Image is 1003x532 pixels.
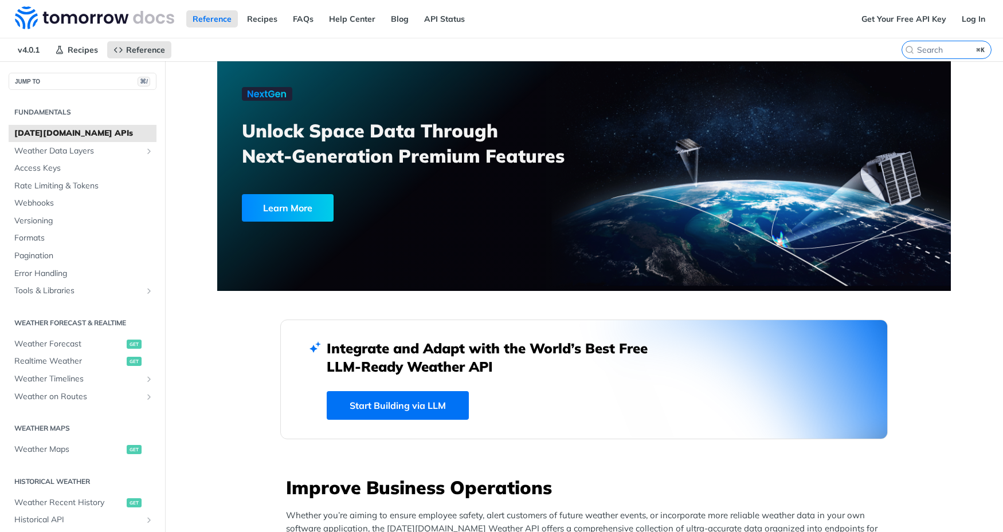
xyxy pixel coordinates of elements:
[14,163,154,174] span: Access Keys
[144,375,154,384] button: Show subpages for Weather Timelines
[144,147,154,156] button: Show subpages for Weather Data Layers
[9,73,156,90] button: JUMP TO⌘/
[9,494,156,511] a: Weather Recent Historyget
[9,353,156,370] a: Realtime Weatherget
[385,10,415,27] a: Blog
[14,338,124,350] span: Weather Forecast
[9,282,156,300] a: Tools & LibrariesShow subpages for Tools & Libraries
[49,41,104,58] a: Recipes
[327,391,469,420] a: Start Building via LLM
[9,160,156,177] a: Access Keys
[14,356,124,367] span: Realtime Weather
[9,265,156,282] a: Error Handling
[9,423,156,434] h2: Weather Maps
[14,444,124,455] span: Weather Maps
[242,194,334,222] div: Learn More
[242,87,292,101] img: NextGen
[9,511,156,529] a: Historical APIShow subpages for Historical API
[15,6,174,29] img: Tomorrow.io Weather API Docs
[14,180,154,192] span: Rate Limiting & Tokens
[127,357,142,366] span: get
[9,247,156,265] a: Pagination
[9,230,156,247] a: Formats
[127,445,142,454] span: get
[186,10,238,27] a: Reference
[14,145,142,157] span: Weather Data Layers
[9,107,156,117] h2: Fundamentals
[11,41,46,58] span: v4.0.1
[9,441,156,458] a: Weather Mapsget
[9,143,156,160] a: Weather Data LayersShow subpages for Weather Data Layers
[14,198,154,209] span: Webhooks
[242,118,597,168] h3: Unlock Space Data Through Next-Generation Premium Features
[14,391,142,403] span: Weather on Routes
[14,285,142,297] span: Tools & Libraries
[127,340,142,349] span: get
[9,212,156,230] a: Versioning
[974,44,988,56] kbd: ⌘K
[9,388,156,405] a: Weather on RoutesShow subpages for Weather on Routes
[855,10,953,27] a: Get Your Free API Key
[138,77,150,86] span: ⌘/
[241,10,284,27] a: Recipes
[14,250,154,262] span: Pagination
[144,392,154,401] button: Show subpages for Weather on Routes
[9,195,156,212] a: Webhooks
[68,45,98,55] span: Recipes
[418,10,471,27] a: API Status
[9,318,156,328] h2: Weather Forecast & realtime
[9,476,156,487] h2: Historical Weather
[905,45,914,54] svg: Search
[9,178,156,195] a: Rate Limiting & Tokens
[9,125,156,142] a: [DATE][DOMAIN_NAME] APIs
[287,10,320,27] a: FAQs
[14,373,142,385] span: Weather Timelines
[144,515,154,525] button: Show subpages for Historical API
[126,45,165,55] span: Reference
[9,371,156,388] a: Weather TimelinesShow subpages for Weather Timelines
[955,10,992,27] a: Log In
[14,497,124,509] span: Weather Recent History
[14,514,142,526] span: Historical API
[127,498,142,507] span: get
[14,128,154,139] span: [DATE][DOMAIN_NAME] APIs
[144,286,154,295] button: Show subpages for Tools & Libraries
[9,336,156,353] a: Weather Forecastget
[107,41,171,58] a: Reference
[327,339,665,376] h2: Integrate and Adapt with the World’s Best Free LLM-Ready Weather API
[14,215,154,227] span: Versioning
[323,10,382,27] a: Help Center
[14,268,154,279] span: Error Handling
[286,475,888,500] h3: Improve Business Operations
[14,232,154,244] span: Formats
[242,194,526,222] a: Learn More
